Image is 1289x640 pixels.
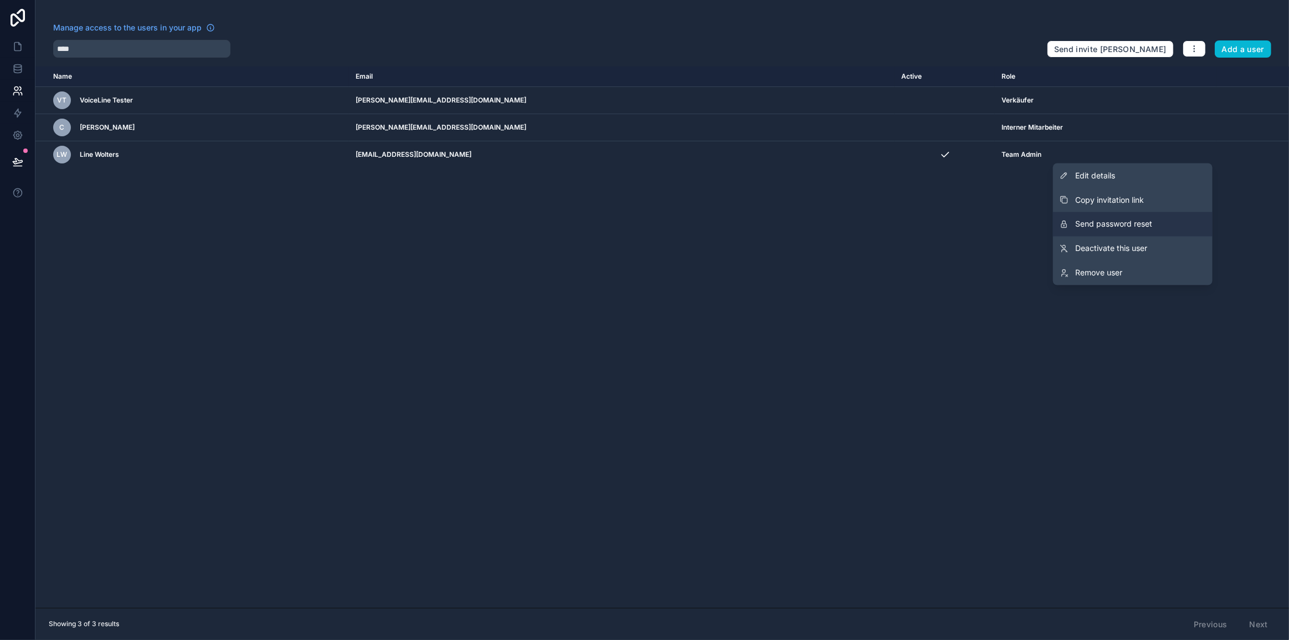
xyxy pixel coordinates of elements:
a: Manage access to the users in your app [53,22,215,33]
span: VoiceLine Tester [80,96,133,105]
td: [EMAIL_ADDRESS][DOMAIN_NAME] [349,141,895,168]
span: LW [57,150,68,159]
span: Remove user [1075,268,1122,279]
span: Copy invitation link [1075,194,1144,206]
button: Copy invitation link [1053,188,1213,212]
span: Interner Mitarbeiter [1002,123,1063,132]
button: Add a user [1215,40,1272,58]
th: Active [895,66,995,87]
a: Remove user [1053,261,1213,285]
span: Showing 3 of 3 results [49,619,119,628]
span: [PERSON_NAME] [80,123,135,132]
span: Manage access to the users in your app [53,22,202,33]
th: Role [995,66,1216,87]
th: Name [35,66,349,87]
span: Line Wolters [80,150,119,159]
span: VT [58,96,67,105]
span: Team Admin [1002,150,1041,159]
button: Send password reset [1053,212,1213,237]
span: Deactivate this user [1075,243,1147,254]
button: Send invite [PERSON_NAME] [1047,40,1174,58]
span: Send password reset [1075,219,1152,230]
span: C [60,123,65,132]
span: Edit details [1075,170,1115,181]
td: [PERSON_NAME][EMAIL_ADDRESS][DOMAIN_NAME] [349,87,895,114]
a: Edit details [1053,163,1213,188]
a: Deactivate this user [1053,237,1213,261]
td: [PERSON_NAME][EMAIL_ADDRESS][DOMAIN_NAME] [349,114,895,141]
span: Verkäufer [1002,96,1034,105]
div: scrollable content [35,66,1289,608]
th: Email [349,66,895,87]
